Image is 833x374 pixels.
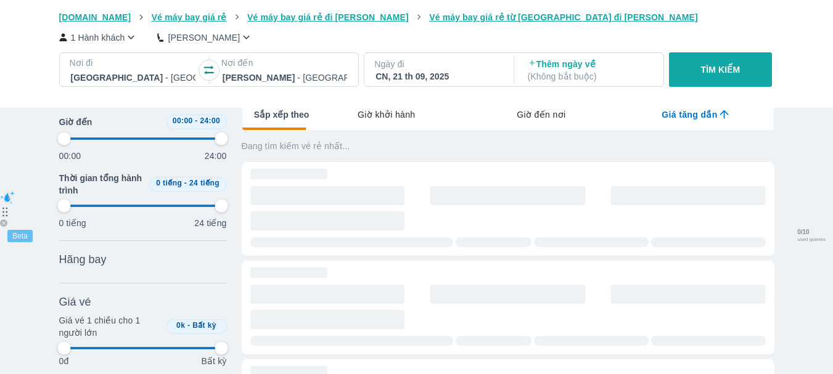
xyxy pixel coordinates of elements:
[187,321,190,330] span: -
[254,108,310,121] span: Sắp xếp theo
[701,63,741,76] p: TÌM KIẾM
[517,108,565,121] span: Giờ đến nơi
[200,116,220,125] span: 24:00
[59,12,131,22] span: [DOMAIN_NAME]
[168,31,240,44] p: [PERSON_NAME]
[173,116,193,125] span: 00:00
[358,108,415,121] span: Giờ khởi hành
[201,355,226,367] p: Bất kỳ
[205,150,227,162] p: 24:00
[152,12,227,22] span: Vé máy bay giá rẻ
[59,31,138,44] button: 1 Hành khách
[662,108,717,121] span: Giá tăng dần
[59,116,92,128] span: Giờ đến
[194,217,226,229] p: 24 tiếng
[157,31,253,44] button: [PERSON_NAME]
[71,31,125,44] p: 1 Hành khách
[429,12,698,22] span: Vé máy bay giá rẻ từ [GEOGRAPHIC_DATA] đi [PERSON_NAME]
[189,179,220,187] span: 24 tiếng
[176,321,185,330] span: 0k
[59,295,91,309] span: Giá vé
[59,150,81,162] p: 00:00
[309,102,773,128] div: lab API tabs example
[242,140,774,152] p: Đang tìm kiếm vé rẻ nhất...
[195,116,197,125] span: -
[221,57,348,69] p: Nơi đến
[156,179,182,187] span: 0 tiếng
[375,70,500,83] div: CN, 21 th 09, 2025
[669,52,772,87] button: TÌM KIẾM
[184,179,187,187] span: -
[59,217,86,229] p: 0 tiếng
[59,314,162,339] p: Giá vé 1 chiều cho 1 người lớn
[797,229,826,237] span: 0 / 10
[528,70,652,83] p: ( Không bắt buộc )
[59,11,774,23] nav: breadcrumb
[59,355,69,367] p: 0đ
[247,12,409,22] span: Vé máy bay giá rẻ đi [PERSON_NAME]
[797,237,826,243] span: used queries
[192,321,216,330] span: Bất kỳ
[528,58,652,83] p: Thêm ngày về
[7,230,33,242] div: Beta
[59,252,107,267] span: Hãng bay
[59,172,144,197] span: Thời gian tổng hành trình
[70,57,197,69] p: Nơi đi
[374,58,501,70] p: Ngày đi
